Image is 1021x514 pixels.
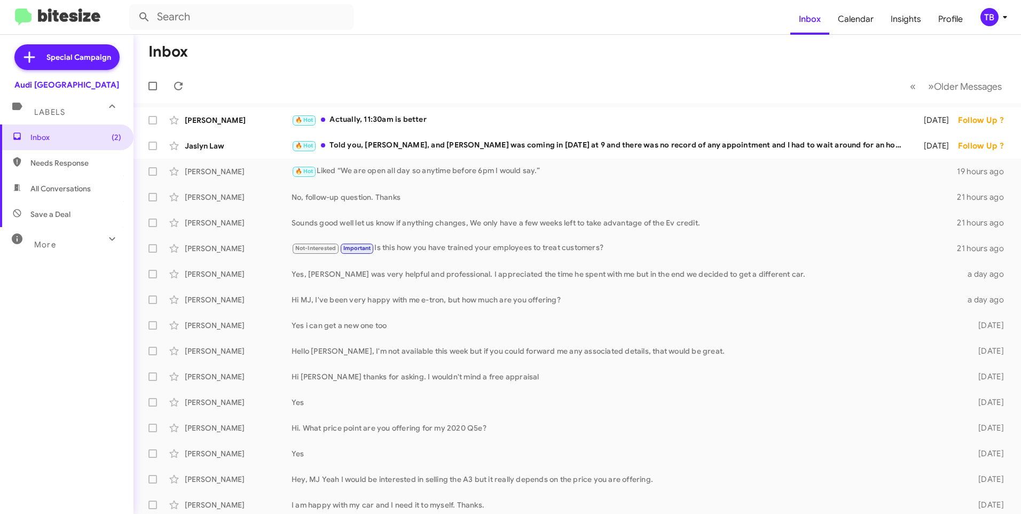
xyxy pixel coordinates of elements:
div: [PERSON_NAME] [185,500,292,510]
span: 🔥 Hot [295,142,313,149]
nav: Page navigation example [904,75,1008,97]
a: Special Campaign [14,44,120,70]
div: [DATE] [961,423,1012,433]
button: Next [922,75,1008,97]
div: [DATE] [961,320,1012,331]
div: [PERSON_NAME] [185,166,292,177]
a: Insights [882,4,930,35]
span: Important [343,245,371,252]
span: 🔥 Hot [295,168,313,175]
div: 21 hours ago [957,192,1012,203]
div: Hey, MJ Yeah I would be interested in selling the A3 but it really depends on the price you are o... [292,474,961,485]
span: Inbox [30,132,121,143]
div: [PERSON_NAME] [185,217,292,228]
span: Older Messages [934,81,1002,92]
div: I am happy with my car and I need it to myself. Thanks. [292,500,961,510]
div: [PERSON_NAME] [185,243,292,254]
input: Search [129,4,354,30]
div: Follow Up ? [958,141,1012,151]
div: [PERSON_NAME] [185,294,292,305]
span: » [928,80,934,93]
div: [DATE] [910,141,958,151]
span: « [910,80,916,93]
span: (2) [112,132,121,143]
div: a day ago [961,269,1012,279]
button: Previous [904,75,922,97]
div: [PERSON_NAME] [185,320,292,331]
span: Needs Response [30,158,121,168]
div: 21 hours ago [957,243,1012,254]
div: Jaslyn Law [185,141,292,151]
span: 🔥 Hot [295,116,313,123]
div: Yes i can get a new one too [292,320,961,331]
div: [PERSON_NAME] [185,448,292,459]
div: Yes, [PERSON_NAME] was very helpful and professional. I appreciated the time he spent with me but... [292,269,961,279]
h1: Inbox [148,43,188,60]
div: Yes [292,448,961,459]
div: [DATE] [961,500,1012,510]
span: Special Campaign [46,52,111,63]
span: Not-Interested [295,245,336,252]
div: Actually, 11:30am is better [292,114,910,126]
div: [DATE] [961,371,1012,382]
div: No, follow-up question. Thanks [292,192,957,203]
div: Hi [PERSON_NAME] thanks for asking. I wouldn't mind a free appraisal [292,371,961,382]
div: [DATE] [961,448,1012,459]
button: TB [971,8,1009,26]
div: 21 hours ago [957,217,1012,228]
div: [PERSON_NAME] [185,269,292,279]
div: [DATE] [961,474,1012,485]
span: More [34,240,56,250]
div: [PERSON_NAME] [185,115,292,126]
div: Is this how you have trained your employees to treat customers? [292,242,957,254]
div: Yes [292,397,961,408]
div: 19 hours ago [957,166,1012,177]
div: [PERSON_NAME] [185,371,292,382]
div: Hello [PERSON_NAME], I'm not available this week but if you could forward me any associated detai... [292,346,961,356]
span: All Conversations [30,183,91,194]
div: [PERSON_NAME] [185,474,292,485]
span: Save a Deal [30,209,70,220]
a: Calendar [829,4,882,35]
div: Audi [GEOGRAPHIC_DATA] [14,80,119,90]
div: Follow Up ? [958,115,1012,126]
a: Inbox [790,4,829,35]
div: [DATE] [961,397,1012,408]
div: [DATE] [910,115,958,126]
span: Labels [34,107,65,117]
div: Liked “We are open all day so anytime before 6pm I would say.” [292,165,957,177]
div: Hi. What price point are you offering for my 2020 Q5e? [292,423,961,433]
div: [PERSON_NAME] [185,423,292,433]
div: Hi MJ, I've been very happy with me e-tron, but how much are you offering? [292,294,961,305]
div: [PERSON_NAME] [185,192,292,203]
div: [PERSON_NAME] [185,397,292,408]
div: Told you, [PERSON_NAME], and [PERSON_NAME] was coming in [DATE] at 9 and there was no record of a... [292,139,910,152]
div: a day ago [961,294,1012,305]
a: Profile [930,4,971,35]
div: Sounds good well let us know if anything changes, We only have a few weeks left to take advantage... [292,217,957,228]
div: [PERSON_NAME] [185,346,292,356]
div: [DATE] [961,346,1012,356]
div: TB [980,8,999,26]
